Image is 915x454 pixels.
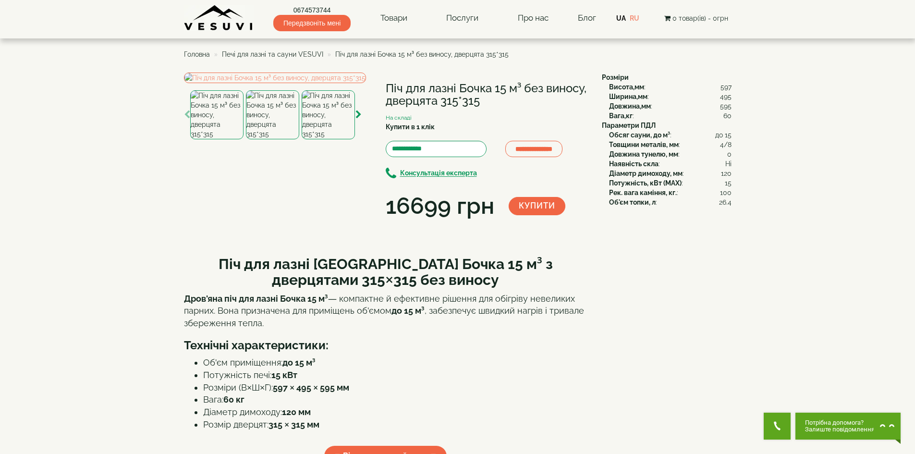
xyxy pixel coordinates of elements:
[672,14,728,22] span: 0 товар(ів) - 0грн
[609,197,732,207] div: :
[609,112,633,120] b: Вага,кг
[609,101,732,111] div: :
[609,149,732,159] div: :
[725,159,732,169] span: Ні
[630,14,639,22] a: RU
[508,7,558,29] a: Про нас
[609,93,647,100] b: Ширина,мм
[203,406,587,418] li: Діаметр димоходу:
[609,169,732,178] div: :
[609,179,682,187] b: Потужність, кВт (MAX)
[437,7,488,29] a: Послуги
[609,83,644,91] b: Висота,мм
[386,114,412,121] small: На складі
[268,419,319,429] strong: 315 × 315 мм
[302,90,355,139] img: Піч для лазні Бочка 15 м³ без виносу, дверцята 315*315
[273,15,351,31] span: Передзвоніть мені
[282,357,316,368] strong: до 15 м³
[184,338,329,352] b: Технічні характеристики:
[795,413,901,440] button: Chat button
[184,73,366,83] img: Піч для лазні Бочка 15 м³ без виносу, дверцята 315*315
[720,101,732,111] span: 595
[219,256,553,288] b: Піч для лазні [GEOGRAPHIC_DATA] Бочка 15 м³ з дверцятами 315×315 без виносу
[509,197,565,215] button: Купити
[609,140,732,149] div: :
[609,170,683,177] b: Діаметр димоходу, мм
[805,419,875,426] span: Потрібна допомога?
[609,82,732,92] div: :
[203,418,587,431] li: Розмір дверцят:
[386,82,587,108] h1: Піч для лазні Бочка 15 м³ без виносу, дверцята 315*315
[273,5,351,15] a: 0674573744
[616,14,626,22] a: UA
[386,190,494,222] div: 16699 грн
[764,413,791,440] button: Get Call button
[190,90,244,139] img: Піч для лазні Бочка 15 м³ без виносу, дверцята 315*315
[602,74,629,81] b: Розміри
[282,407,311,417] strong: 120 мм
[609,178,732,188] div: :
[203,369,587,381] li: Потужність печі:
[602,122,656,129] b: Параметри ПДЛ
[719,197,732,207] span: 26.4
[609,102,651,110] b: Довжина,мм
[609,188,732,197] div: :
[223,394,244,405] strong: 60 кг
[184,5,254,31] img: Завод VESUVI
[715,130,732,140] span: до 15
[203,356,587,369] li: Об'єм приміщення:
[609,189,677,196] b: Рек. вага каміння, кг.
[661,13,731,24] button: 0 товар(ів) - 0грн
[184,293,587,330] p: — компактне й ефективне рішення для обігріву невеликих парних. Вона призначена для приміщень об'є...
[720,82,732,92] span: 597
[335,50,509,58] span: Піч для лазні Бочка 15 м³ без виносу, дверцята 315*315
[578,13,596,23] a: Блог
[727,149,732,159] span: 0
[725,178,732,188] span: 15
[609,159,732,169] div: :
[203,393,587,406] li: Вага:
[386,122,435,132] label: Купити в 1 клік
[371,7,417,29] a: Товари
[609,198,656,206] b: Об'єм топки, л
[720,92,732,101] span: 495
[721,169,732,178] span: 120
[720,188,732,197] span: 100
[609,130,732,140] div: :
[222,50,323,58] a: Печі для лазні та сауни VESUVI
[273,382,349,393] strong: 597 × 495 × 595 мм
[805,426,875,433] span: Залиште повідомлення
[720,140,732,149] span: 4/8
[400,170,477,177] b: Консультація експерта
[609,111,732,121] div: :
[184,50,210,58] a: Головна
[609,131,670,139] b: Обсяг сауни, до м³
[246,90,299,139] img: Піч для лазні Бочка 15 м³ без виносу, дверцята 315*315
[609,150,678,158] b: Довжина тунелю, мм
[609,92,732,101] div: :
[609,160,659,168] b: Наявність скла
[609,141,679,148] b: Товщини металів, мм
[184,294,328,304] strong: Дров'яна піч для лазні Бочка 15 м³
[203,381,587,394] li: Розміри (В×Ш×Г):
[391,306,425,316] strong: до 15 м³
[723,111,732,121] span: 60
[271,370,297,380] strong: 15 кВт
